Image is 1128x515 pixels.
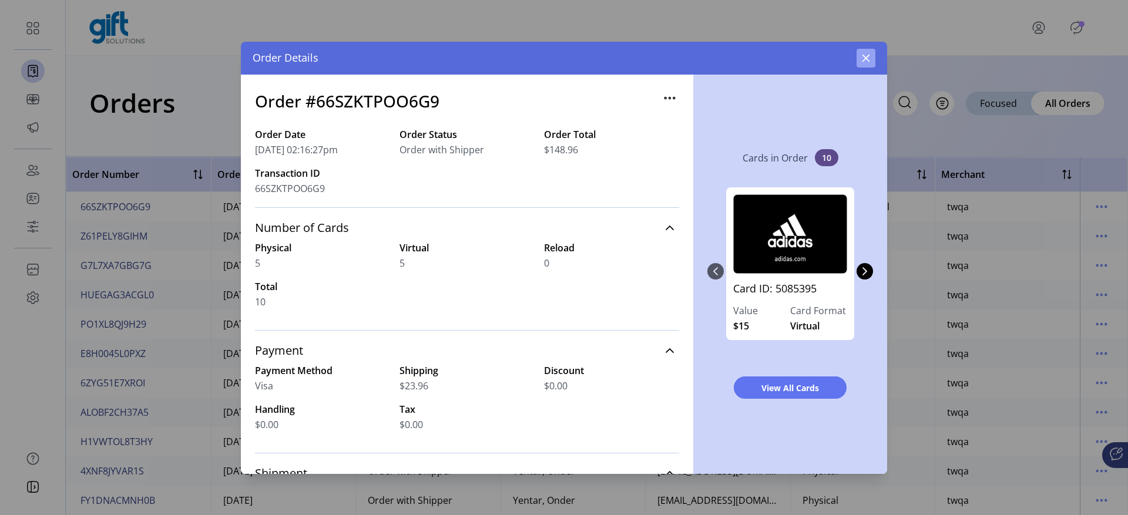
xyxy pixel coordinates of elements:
[255,89,439,113] h3: Order #66SZKTPOO6G9
[399,143,484,157] span: Order with Shipper
[733,319,749,333] span: $15
[255,338,679,363] a: Payment
[733,194,847,274] img: 5085395
[255,256,260,270] span: 5
[255,418,278,432] span: $0.00
[255,166,390,180] label: Transaction ID
[255,345,303,356] span: Payment
[815,149,838,166] span: 10
[544,256,549,270] span: 0
[255,280,390,294] label: Total
[255,402,390,416] label: Handling
[255,143,338,157] span: [DATE] 02:16:27pm
[743,151,808,165] p: Cards in Order
[399,418,423,432] span: $0.00
[399,127,535,142] label: Order Status
[857,263,873,280] button: Next Page
[544,127,679,142] label: Order Total
[544,363,679,378] label: Discount
[544,241,679,255] label: Reload
[399,363,535,378] label: Shipping
[255,363,390,378] label: Payment Method
[253,50,318,66] span: Order Details
[255,467,307,479] span: Shipment
[733,304,790,318] label: Value
[733,281,847,304] a: Card ID: 5085395
[790,319,820,333] span: Virtual
[399,241,535,255] label: Virtual
[255,222,349,234] span: Number of Cards
[544,379,568,393] span: $0.00
[255,181,325,196] span: 66SZKTPOO6G9
[255,295,266,309] span: 10
[255,460,679,486] a: Shipment
[255,363,679,446] div: Payment
[544,143,578,157] span: $148.96
[255,241,390,255] label: Physical
[255,215,679,241] a: Number of Cards
[399,402,535,416] label: Tax
[724,176,857,367] div: 0
[255,241,679,323] div: Number of Cards
[734,376,847,399] button: View All Cards
[399,379,428,393] span: $23.96
[399,256,405,270] span: 5
[749,382,831,394] span: View All Cards
[255,379,273,393] span: Visa
[255,127,390,142] label: Order Date
[790,304,847,318] label: Card Format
